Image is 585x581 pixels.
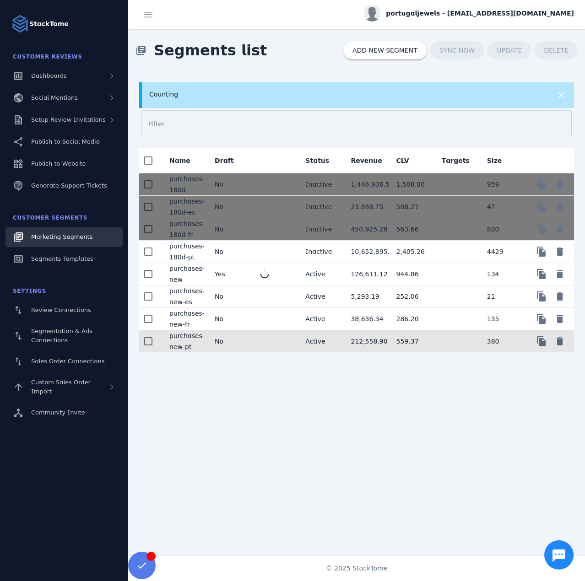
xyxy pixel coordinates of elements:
mat-cell: 10,652,895.00 [343,241,389,263]
mat-cell: 1,446,936.50 [343,173,389,196]
mat-cell: Active [298,263,343,285]
button: Copy [532,287,551,306]
mat-cell: No [207,285,253,308]
button: Copy [532,175,551,194]
mat-icon: library_books [135,45,146,56]
mat-header-cell: Targets [434,148,480,173]
mat-cell: 2,405.26 [389,241,434,263]
mat-cell: purchases-new-fr [162,308,207,330]
a: Publish to Social Media [5,132,123,152]
mat-cell: purchases-180d-es [162,196,207,218]
mat-cell: 563.66 [389,218,434,241]
mat-cell: 47 [480,196,525,218]
mat-cell: Inactive [298,241,343,263]
mat-cell: Inactive [298,218,343,241]
img: Logo image [11,15,29,33]
button: Copy [532,332,551,350]
mat-cell: purchases-180d [162,173,207,196]
mat-cell: 5,293.19 [343,285,389,308]
span: Settings [13,288,46,294]
span: Customer Reviews [13,54,82,60]
span: Social Mentions [31,94,78,101]
mat-cell: purchases-new [162,263,207,285]
mat-cell: 135 [480,308,525,330]
mat-cell: 944.86 [389,263,434,285]
span: Customer Segments [13,215,87,221]
button: Delete [551,220,569,238]
mat-cell: 450,925.28 [343,218,389,241]
mat-cell: purchases-new-es [162,285,207,308]
mat-cell: 286.20 [389,308,434,330]
a: Sales Order Connections [5,351,123,371]
span: Setup Review Invitations [31,116,106,123]
mat-cell: 21 [480,285,525,308]
mat-cell: 126,611.12 [343,263,389,285]
a: Marketing Segments [5,227,123,247]
mat-cell: Yes [207,263,253,285]
mat-cell: Inactive [298,173,343,196]
button: Delete [551,310,569,328]
mat-cell: No [207,218,253,241]
mat-cell: 4429 [480,241,525,263]
button: Delete [551,332,569,350]
button: Copy [532,198,551,216]
mat-cell: 212,558.90 [343,330,389,352]
div: Name [169,156,199,165]
mat-cell: 1,508.80 [389,173,434,196]
div: Revenue [351,156,382,165]
span: Segments Templates [31,255,93,262]
span: portugaljewels - [EMAIL_ADDRESS][DOMAIN_NAME] [386,9,574,18]
span: Community Invite [31,409,85,416]
mat-cell: 559.37 [389,330,434,352]
span: Marketing Segments [31,233,92,240]
mat-cell: 23,888.75 [343,196,389,218]
div: Draft [215,156,233,165]
mat-cell: No [207,241,253,263]
div: CLV [396,156,417,165]
mat-cell: Active [298,285,343,308]
div: Counting [149,90,525,99]
mat-cell: purchases-180d-fr [162,218,207,241]
mat-cell: 508.27 [389,196,434,218]
span: ADD NEW SEGMENT [352,47,417,54]
mat-cell: No [207,308,253,330]
span: Publish to Social Media [31,138,100,145]
div: Revenue [351,156,390,165]
button: ADD NEW SEGMENT [343,41,427,59]
button: Delete [551,175,569,194]
span: Dashboards [31,72,67,79]
button: Copy [532,220,551,238]
mat-cell: Active [298,330,343,352]
div: Draft [215,156,242,165]
a: Segmentation & Ads Connections [5,322,123,350]
mat-cell: 380 [480,330,525,352]
mat-cell: 252.06 [389,285,434,308]
mat-cell: purchases-new-pt [162,330,207,352]
img: profile.jpg [364,5,380,22]
strong: StackTome [29,19,69,29]
mat-cell: 134 [480,263,525,285]
button: Delete [551,287,569,306]
a: Segments Templates [5,249,123,269]
a: Review Connections [5,300,123,320]
a: Community Invite [5,403,123,423]
button: Delete [551,198,569,216]
mat-cell: No [207,196,253,218]
mat-cell: Active [298,308,343,330]
button: Copy [532,242,551,261]
button: Copy [532,310,551,328]
button: portugaljewels - [EMAIL_ADDRESS][DOMAIN_NAME] [364,5,574,22]
mat-cell: Inactive [298,196,343,218]
div: Size [487,156,502,165]
mat-cell: 800 [480,218,525,241]
button: Delete [551,242,569,261]
div: Status [305,156,337,165]
mat-cell: 959 [480,173,525,196]
span: Custom Sales Order Import [31,379,91,395]
a: Publish to Website [5,154,123,174]
a: Generate Support Tickets [5,176,123,196]
span: Review Connections [31,307,91,313]
div: Status [305,156,329,165]
span: Sales Order Connections [31,358,104,365]
div: Name [169,156,190,165]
